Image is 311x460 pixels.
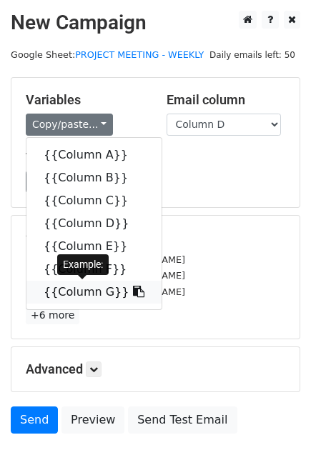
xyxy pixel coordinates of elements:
[57,254,109,275] div: Example:
[26,235,162,258] a: {{Column E}}
[204,47,300,63] span: Daily emails left: 50
[26,144,162,166] a: {{Column A}}
[204,49,300,60] a: Daily emails left: 50
[11,11,300,35] h2: New Campaign
[26,254,185,265] small: [EMAIL_ADDRESS][DOMAIN_NAME]
[128,406,237,434] a: Send Test Email
[240,391,311,460] iframe: Chat Widget
[26,166,162,189] a: {{Column B}}
[26,306,79,324] a: +6 more
[26,270,185,281] small: [EMAIL_ADDRESS][DOMAIN_NAME]
[26,114,113,136] a: Copy/paste...
[26,189,162,212] a: {{Column C}}
[75,49,204,60] a: PROJECT MEETING - WEEKLY
[26,361,285,377] h5: Advanced
[26,258,162,281] a: {{Column F}}
[26,281,162,304] a: {{Column G}}
[167,92,286,108] h5: Email column
[11,49,204,60] small: Google Sheet:
[26,286,185,297] small: [EMAIL_ADDRESS][DOMAIN_NAME]
[26,212,162,235] a: {{Column D}}
[26,92,145,108] h5: Variables
[11,406,58,434] a: Send
[61,406,124,434] a: Preview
